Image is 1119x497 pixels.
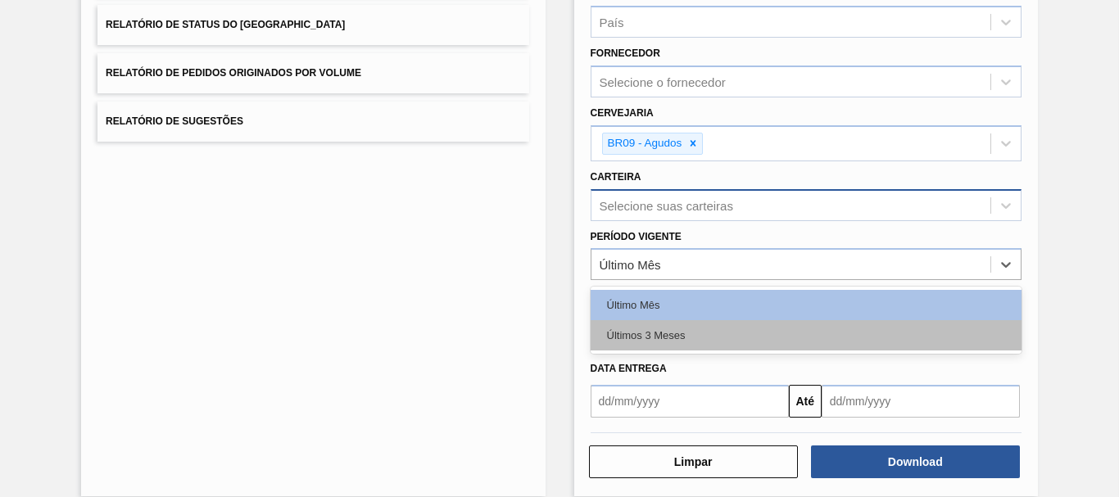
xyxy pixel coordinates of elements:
div: Último Mês [600,258,661,272]
button: Relatório de Status do [GEOGRAPHIC_DATA] [97,5,528,45]
button: Relatório de Pedidos Originados por Volume [97,53,528,93]
label: Fornecedor [591,47,660,59]
div: BR09 - Agudos [603,133,685,154]
div: Selecione o fornecedor [600,75,726,89]
input: dd/mm/yyyy [591,385,789,418]
button: Limpar [589,445,798,478]
input: dd/mm/yyyy [822,385,1020,418]
button: Relatório de Sugestões [97,102,528,142]
label: Cervejaria [591,107,654,119]
div: Selecione suas carteiras [600,198,733,212]
div: País [600,16,624,29]
span: Relatório de Sugestões [106,115,243,127]
div: Último Mês [591,290,1022,320]
button: Até [789,385,822,418]
span: Relatório de Pedidos Originados por Volume [106,67,361,79]
button: Download [811,445,1020,478]
span: Relatório de Status do [GEOGRAPHIC_DATA] [106,19,345,30]
div: Últimos 3 Meses [591,320,1022,350]
label: Período Vigente [591,231,682,242]
label: Carteira [591,171,641,183]
span: Data Entrega [591,363,667,374]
